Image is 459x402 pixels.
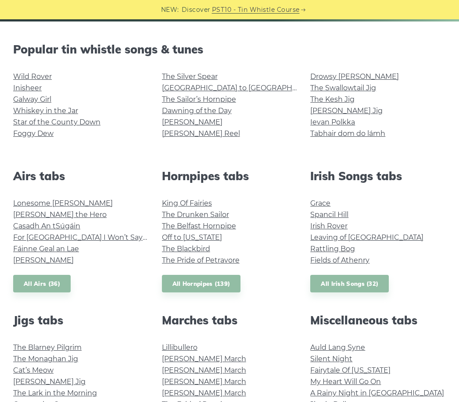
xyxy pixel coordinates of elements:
[13,222,80,230] a: Casadh An tSúgáin
[310,355,352,363] a: Silent Night
[310,129,385,138] a: Tabhair dom do lámh
[162,210,229,219] a: The Drunken Sailor
[13,233,180,242] a: For [GEOGRAPHIC_DATA] I Won’t Say Her Name
[13,366,54,374] a: Cat’s Meow
[13,43,446,56] h2: Popular tin whistle songs & tunes
[310,222,348,230] a: Irish Rover
[310,95,355,103] a: The Kesh Jig
[13,129,54,138] a: Foggy Dew
[310,84,376,92] a: The Swallowtail Jig
[162,256,240,264] a: The Pride of Petravore
[310,233,423,242] a: Leaving of [GEOGRAPHIC_DATA]
[310,256,369,264] a: Fields of Athenry
[13,169,149,183] h2: Airs tabs
[162,245,210,253] a: The Blackbird
[13,256,74,264] a: [PERSON_NAME]
[162,377,246,386] a: [PERSON_NAME] March
[161,5,179,15] span: NEW:
[13,210,107,219] a: [PERSON_NAME] the Hero
[162,72,218,81] a: The Silver Spear
[13,313,149,327] h2: Jigs tabs
[13,95,51,103] a: Galway Girl
[310,366,391,374] a: Fairytale Of [US_STATE]
[310,199,330,207] a: Grace
[310,210,348,219] a: Spancil Hill
[162,95,236,103] a: The Sailor’s Hornpipe
[310,107,383,115] a: [PERSON_NAME] Jig
[310,275,389,293] a: All Irish Songs (32)
[162,107,232,115] a: Dawning of the Day
[13,84,42,92] a: Inisheer
[310,343,365,352] a: Auld Lang Syne
[162,169,298,183] h2: Hornpipes tabs
[162,313,298,327] h2: Marches tabs
[162,343,197,352] a: Lillibullero
[13,377,86,386] a: [PERSON_NAME] Jig
[310,389,444,397] a: A Rainy Night in [GEOGRAPHIC_DATA]
[162,233,222,242] a: Off to [US_STATE]
[310,72,399,81] a: Drowsy [PERSON_NAME]
[310,245,355,253] a: Rattling Bog
[310,118,355,126] a: Ievan Polkka
[13,118,100,126] a: Star of the County Down
[13,199,113,207] a: Lonesome [PERSON_NAME]
[162,129,240,138] a: [PERSON_NAME] Reel
[310,313,446,327] h2: Miscellaneous tabs
[162,355,246,363] a: [PERSON_NAME] March
[13,245,79,253] a: Fáinne Geal an Lae
[162,199,212,207] a: King Of Fairies
[13,355,78,363] a: The Monaghan Jig
[310,169,446,183] h2: Irish Songs tabs
[212,5,300,15] a: PST10 - Tin Whistle Course
[13,275,71,293] a: All Airs (36)
[162,222,236,230] a: The Belfast Hornpipe
[310,377,381,386] a: My Heart Will Go On
[162,366,246,374] a: [PERSON_NAME] March
[162,389,246,397] a: [PERSON_NAME] March
[182,5,211,15] span: Discover
[162,118,222,126] a: [PERSON_NAME]
[162,275,241,293] a: All Hornpipes (139)
[162,84,324,92] a: [GEOGRAPHIC_DATA] to [GEOGRAPHIC_DATA]
[13,72,52,81] a: Wild Rover
[13,343,82,352] a: The Blarney Pilgrim
[13,389,97,397] a: The Lark in the Morning
[13,107,78,115] a: Whiskey in the Jar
